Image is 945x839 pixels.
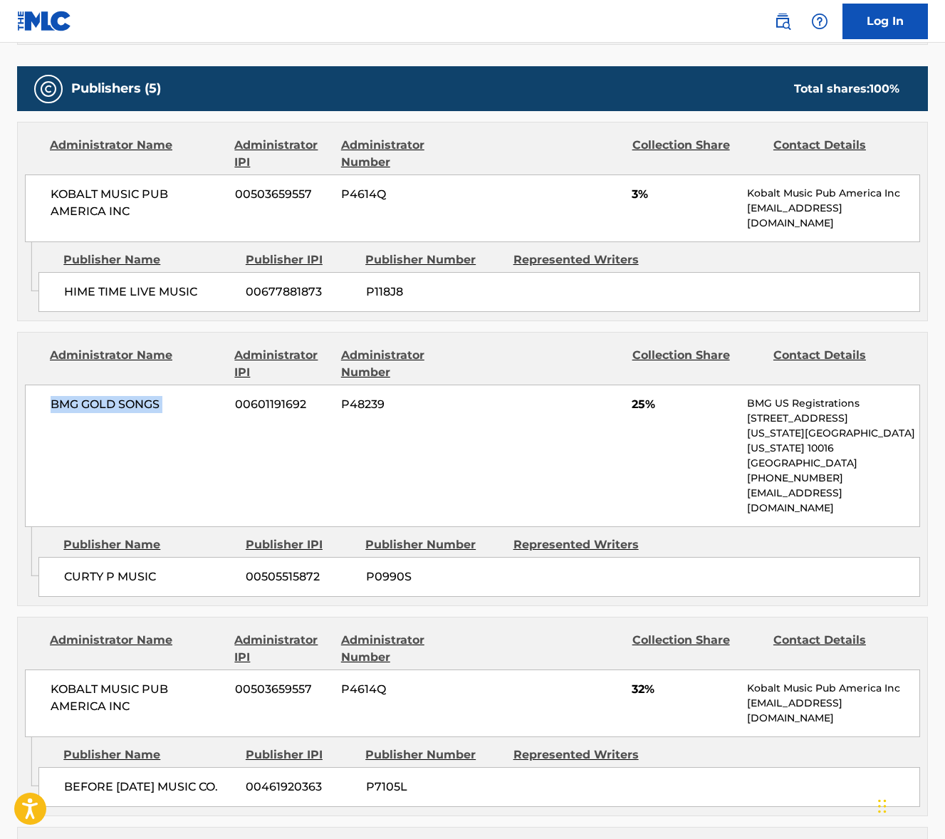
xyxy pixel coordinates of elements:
span: 00503659557 [235,186,330,203]
div: Administrator IPI [234,347,330,381]
a: Log In [842,4,928,39]
div: Represented Writers [513,251,650,269]
img: Publishers [40,80,57,98]
span: 100 % [870,82,899,95]
div: Total shares: [794,80,899,98]
img: MLC Logo [17,11,72,31]
span: P0990S [366,568,503,585]
span: P118J8 [366,283,503,301]
span: 00601191692 [235,396,330,413]
div: Administrator IPI [234,137,330,171]
p: [US_STATE][GEOGRAPHIC_DATA][US_STATE] 10016 [747,426,919,456]
div: Publisher Number [365,536,502,553]
h5: Publishers (5) [71,80,161,97]
div: Administrator Number [341,137,471,171]
iframe: Chat Widget [874,771,945,839]
p: [EMAIL_ADDRESS][DOMAIN_NAME] [747,696,919,726]
span: P7105L [366,778,503,796]
span: KOBALT MUSIC PUB AMERICA INC [51,186,224,220]
span: BEFORE [DATE] MUSIC CO. [64,778,235,796]
div: Publisher Name [63,746,235,764]
div: Represented Writers [513,536,650,553]
a: Public Search [768,7,797,36]
div: Publisher IPI [246,746,355,764]
div: Administrator Name [50,137,224,171]
span: KOBALT MUSIC PUB AMERICA INC [51,681,224,715]
span: 25% [632,396,736,413]
div: Administrator Number [341,347,471,381]
div: Publisher IPI [246,536,355,553]
p: [PHONE_NUMBER] [747,471,919,486]
div: Represented Writers [513,746,650,764]
div: Help [805,7,834,36]
div: Collection Share [632,632,763,666]
p: Kobalt Music Pub America Inc [747,681,919,696]
span: P4614Q [341,681,471,698]
p: [STREET_ADDRESS] [747,411,919,426]
div: Administrator Number [341,632,471,666]
div: Drag [878,785,887,828]
div: Contact Details [773,137,904,171]
div: Administrator Name [50,347,224,381]
span: 00461920363 [246,778,355,796]
span: 32% [632,681,736,698]
span: 00505515872 [246,568,355,585]
div: Collection Share [632,347,763,381]
div: Administrator IPI [234,632,330,666]
p: [EMAIL_ADDRESS][DOMAIN_NAME] [747,201,919,231]
div: Contact Details [773,632,904,666]
div: Administrator Name [50,632,224,666]
div: Publisher IPI [246,251,355,269]
img: help [811,13,828,30]
div: Collection Share [632,137,763,171]
div: Publisher Name [63,251,235,269]
img: search [774,13,791,30]
span: BMG GOLD SONGS [51,396,224,413]
p: [EMAIL_ADDRESS][DOMAIN_NAME] [747,486,919,516]
span: 00503659557 [235,681,330,698]
div: Publisher Number [365,746,502,764]
span: 00677881873 [246,283,355,301]
span: P4614Q [341,186,471,203]
span: HIME TIME LIVE MUSIC [64,283,235,301]
span: P48239 [341,396,471,413]
span: CURTY P MUSIC [64,568,235,585]
p: BMG US Registrations [747,396,919,411]
div: Publisher Name [63,536,235,553]
span: 3% [632,186,736,203]
p: Kobalt Music Pub America Inc [747,186,919,201]
p: [GEOGRAPHIC_DATA] [747,456,919,471]
div: Publisher Number [365,251,502,269]
div: Contact Details [773,347,904,381]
